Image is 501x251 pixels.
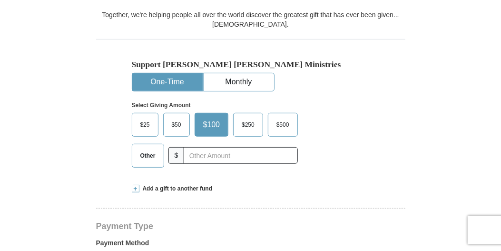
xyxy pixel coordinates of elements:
[96,222,405,230] h4: Payment Type
[167,118,186,132] span: $50
[272,118,294,132] span: $500
[168,147,185,164] span: $
[132,102,191,109] strong: Select Giving Amount
[139,185,213,193] span: Add a gift to another fund
[132,60,370,70] h5: Support [PERSON_NAME] [PERSON_NAME] Ministries
[96,10,405,29] div: Together, we're helping people all over the world discover the greatest gift that has ever been g...
[136,149,160,163] span: Other
[204,73,274,91] button: Monthly
[198,118,225,132] span: $100
[132,73,203,91] button: One-Time
[136,118,155,132] span: $25
[237,118,259,132] span: $250
[184,147,297,164] input: Other Amount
